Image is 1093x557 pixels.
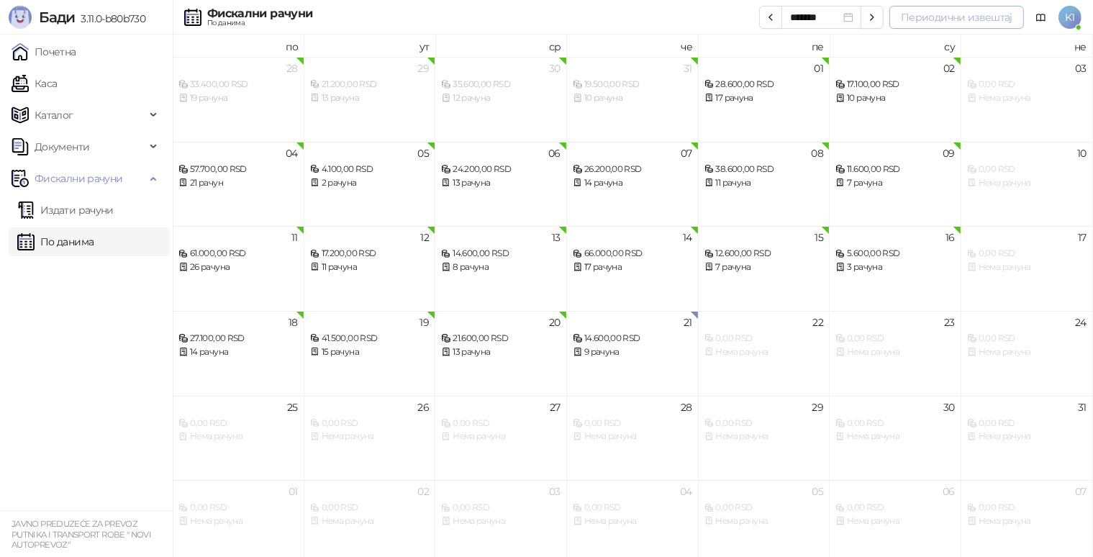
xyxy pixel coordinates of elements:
div: 17 рачуна [573,261,692,274]
div: Фискални рачуни [207,8,312,19]
td: 2025-08-18 [173,311,304,396]
div: 03 [549,486,561,497]
div: 02 [418,486,430,497]
td: 2025-08-01 [699,57,830,142]
div: 11 рачуна [310,261,430,274]
div: Нема рачуна [441,430,561,443]
div: 0,00 RSD [967,163,1087,176]
div: Нема рачуна [441,515,561,528]
td: 2025-08-24 [961,311,1093,396]
td: 2025-08-28 [567,396,699,481]
div: Нема рачуна [835,430,955,443]
th: пе [699,35,830,57]
div: 01 [814,63,823,73]
div: 19 рачуна [178,91,298,105]
div: 11 рачуна [704,176,824,190]
div: Нема рачуна [967,261,1087,274]
div: 07 [1075,486,1087,497]
div: 61.000,00 RSD [178,247,298,261]
td: 2025-08-04 [173,142,304,227]
div: 23 [944,317,955,327]
div: 30 [549,63,561,73]
div: 14 [683,232,692,243]
div: 12 [421,232,430,243]
div: Нема рачуна [967,345,1087,359]
div: 66.000,00 RSD [573,247,692,261]
div: 0,00 RSD [967,501,1087,515]
div: 35.600,00 RSD [441,78,561,91]
div: 27 [550,402,561,412]
a: Документација [1030,6,1053,29]
td: 2025-08-17 [961,226,1093,311]
div: 24 [1075,317,1087,327]
div: 0,00 RSD [835,417,955,430]
div: 03 [1075,63,1087,73]
div: 29 [812,402,823,412]
div: 11 [291,232,298,243]
div: 04 [286,148,298,158]
div: 10 [1077,148,1087,158]
div: 08 [811,148,823,158]
div: 04 [680,486,692,497]
div: 14.600,00 RSD [441,247,561,261]
th: су [830,35,961,57]
a: Почетна [12,37,76,66]
th: не [961,35,1093,57]
td: 2025-08-25 [173,396,304,481]
div: 06 [943,486,955,497]
th: ср [435,35,567,57]
span: Бади [39,9,75,26]
div: 0,00 RSD [835,501,955,515]
td: 2025-08-14 [567,226,699,311]
td: 2025-08-29 [699,396,830,481]
span: Фискални рачуни [35,164,122,193]
div: 12 рачуна [441,91,561,105]
div: Нема рачуна [704,430,824,443]
div: 2 рачуна [310,176,430,190]
div: 26 рачуна [178,261,298,274]
div: 13 рачуна [310,91,430,105]
div: 22 [812,317,823,327]
td: 2025-08-22 [699,311,830,396]
div: 57.700,00 RSD [178,163,298,176]
div: 0,00 RSD [573,417,692,430]
div: 3 рачуна [835,261,955,274]
div: 06 [548,148,561,158]
div: 5.600,00 RSD [835,247,955,261]
td: 2025-08-15 [699,226,830,311]
td: 2025-08-06 [435,142,567,227]
div: 30 [943,402,955,412]
div: 8 рачуна [441,261,561,274]
div: 29 [418,63,430,73]
td: 2025-07-31 [567,57,699,142]
div: 17 рачуна [704,91,824,105]
div: 02 [943,63,955,73]
div: 05 [812,486,823,497]
div: Нема рачуна [573,430,692,443]
div: 12.600,00 RSD [704,247,824,261]
th: ут [304,35,436,57]
div: 27.100,00 RSD [178,332,298,345]
div: 0,00 RSD [441,501,561,515]
td: 2025-07-29 [304,57,436,142]
div: 0,00 RSD [310,417,430,430]
div: 17 [1078,232,1087,243]
div: Нема рачуна [178,430,298,443]
td: 2025-08-21 [567,311,699,396]
div: 01 [289,486,298,497]
div: 13 [552,232,561,243]
div: Нема рачуна [704,345,824,359]
div: 0,00 RSD [967,247,1087,261]
div: 0,00 RSD [704,332,824,345]
div: 17.100,00 RSD [835,78,955,91]
div: 7 рачуна [835,176,955,190]
div: 21.600,00 RSD [441,332,561,345]
div: Нема рачуна [835,345,955,359]
a: Каса [12,69,57,98]
div: 9 рачуна [573,345,692,359]
span: 3.11.0-b80b730 [75,12,145,25]
div: 21 рачун [178,176,298,190]
td: 2025-08-10 [961,142,1093,227]
div: Нема рачуна [835,515,955,528]
td: 2025-08-08 [699,142,830,227]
